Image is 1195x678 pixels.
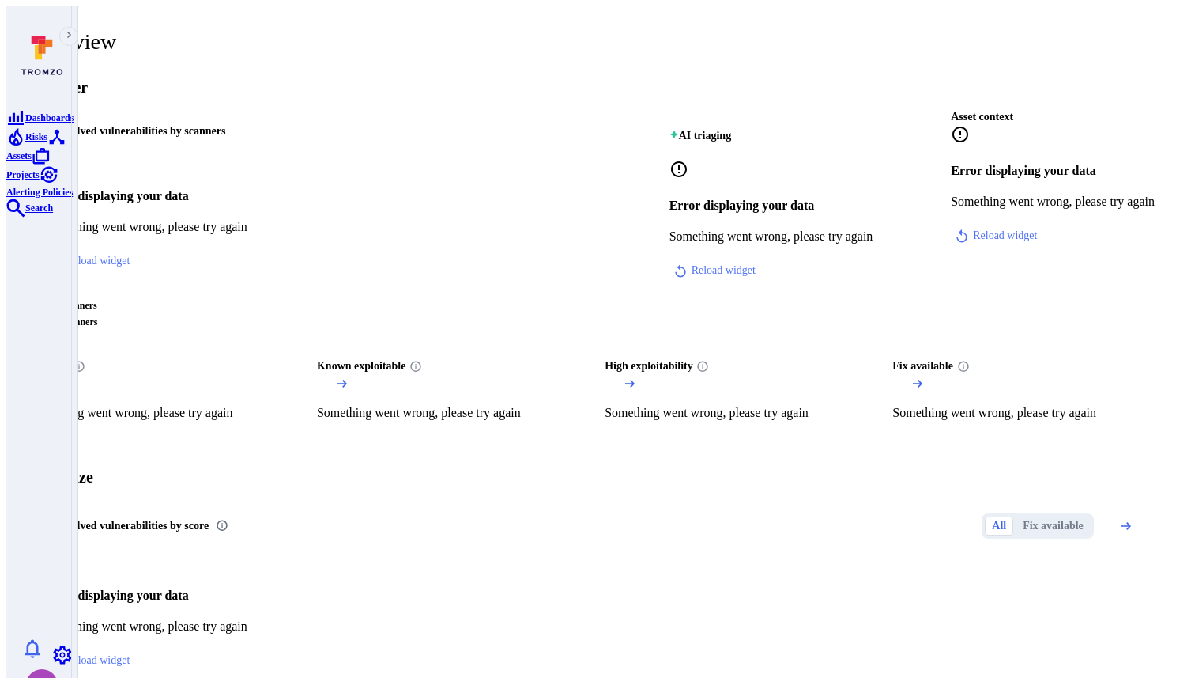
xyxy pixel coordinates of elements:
[985,517,1013,536] button: All
[25,203,53,214] span: Search
[43,518,209,534] span: Unresolved vulnerabilities by score
[409,360,422,373] svg: Confirmed exploitable by KEV
[43,300,626,312] span: Dev scanners
[6,150,32,161] span: Assets
[29,466,1166,488] span: Prioritize
[669,199,922,213] h4: Error displaying your data
[951,222,1043,251] button: reload
[605,358,693,374] span: High exploitability
[605,406,878,420] p: Something went wrong, please try again
[6,110,74,123] a: Dashboards
[669,229,922,244] p: Something went wrong, please try again
[892,358,1166,437] div: Fix available
[317,358,590,437] div: Known exploitable
[957,360,970,373] svg: Vulnerabilities with fix available
[317,358,405,374] span: Known exploitable
[59,27,78,46] button: Expand navigation menu
[216,519,228,533] div: Number of vulnerabilities in status 'Open' 'Triaged' and 'In process' grouped by score
[12,636,52,661] button: Notifications
[951,195,1166,209] p: Something went wrong, please try again
[43,123,225,139] h2: Unresolved vulnerabilities by scanners
[25,112,74,123] span: Dashboards
[669,256,762,286] button: reload
[53,647,72,661] a: Settings
[6,187,73,198] span: Alerting Policies
[951,164,1166,178] h4: Error displaying your data
[73,360,85,373] svg: Risk score >=40 , missed SLA
[605,358,878,437] div: High exploitability
[43,619,1152,634] p: Something went wrong, please try again
[892,406,1166,420] p: Something went wrong, please try again
[25,131,47,142] span: Risks
[43,316,626,328] span: Ops scanners
[6,167,73,198] a: Alerting Policies
[6,129,47,142] a: Risks
[1016,517,1091,536] button: Fix available
[317,406,590,420] p: Something went wrong, please try again
[6,200,53,214] a: Search
[43,220,626,234] p: Something went wrong, please try again
[64,30,74,43] i: Expand navigation menu
[29,76,1166,98] span: Discover
[6,169,40,180] span: Projects
[892,358,953,374] span: Fix available
[669,128,732,144] h2: AI triaging
[43,189,626,203] h4: Error displaying your data
[29,358,303,437] div: Must fix
[43,646,136,676] button: reload
[951,111,1013,123] span: Asset context
[696,360,709,373] svg: EPSS score ≥ 0.7
[43,247,136,276] button: reload
[29,406,303,420] p: Something went wrong, please try again
[43,589,1152,603] h4: Error displaying your data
